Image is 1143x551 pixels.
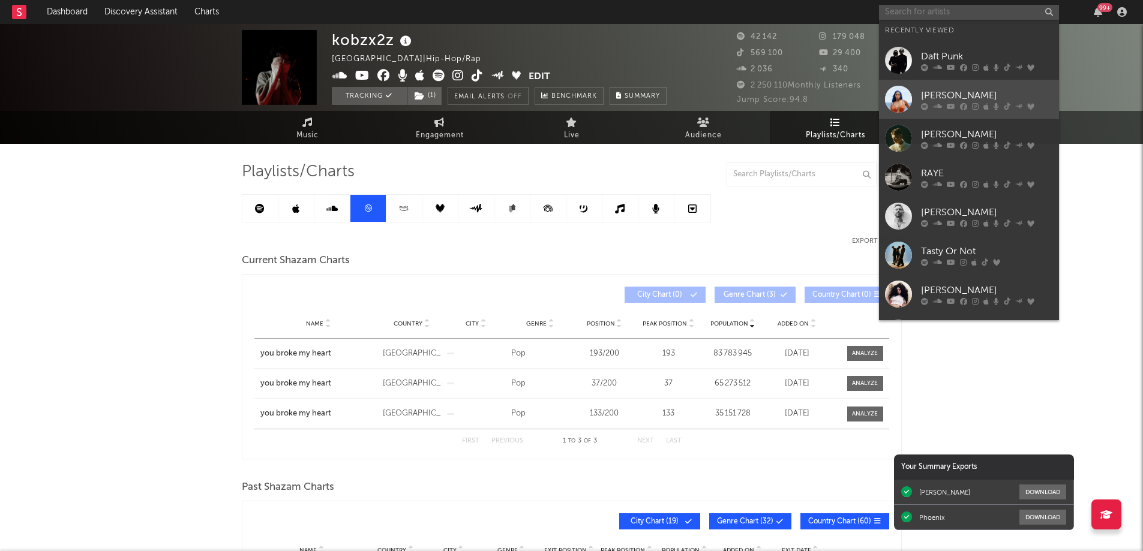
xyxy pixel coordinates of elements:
[407,87,442,105] span: ( 1 )
[885,23,1053,38] div: Recently Viewed
[529,70,550,85] button: Edit
[332,87,407,105] button: Tracking
[894,454,1074,480] div: Your Summary Exports
[805,287,889,303] button: Country Chart(0)
[768,348,826,360] div: [DATE]
[332,52,495,67] div: [GEOGRAPHIC_DATA] | Hip-Hop/Rap
[919,488,970,496] div: [PERSON_NAME]
[506,111,638,144] a: Live
[491,438,523,444] button: Previous
[568,438,575,444] span: to
[575,408,634,420] div: 133 / 200
[919,513,944,522] div: Phoenix
[332,30,415,50] div: kobzx2z
[242,480,334,495] span: Past Shazam Charts
[640,348,698,360] div: 193
[535,87,604,105] a: Benchmark
[526,320,547,327] span: Genre
[806,128,865,143] span: Playlists/Charts
[619,513,700,529] button: City Chart(19)
[242,111,374,144] a: Music
[296,128,319,143] span: Music
[709,513,791,529] button: Genre Chart(32)
[643,320,687,327] span: Peak Position
[242,254,350,268] span: Current Shazam Charts
[260,378,377,390] a: you broke my heart
[921,244,1053,258] div: Tasty Or Not
[260,348,377,360] a: you broke my heart
[921,205,1053,219] div: [PERSON_NAME]
[625,287,706,303] button: City Chart(0)
[770,111,902,144] a: Playlists/Charts
[852,237,902,245] button: Export CSV
[685,128,722,143] span: Audience
[812,291,871,299] span: Country Chart ( 0 )
[564,128,580,143] span: Live
[819,33,865,41] span: 179 048
[383,378,441,390] div: [GEOGRAPHIC_DATA]
[416,128,464,143] span: Engagement
[921,88,1053,103] div: [PERSON_NAME]
[704,408,762,420] div: 35 151 728
[768,408,826,420] div: [DATE]
[1019,484,1066,499] button: Download
[462,438,479,444] button: First
[306,320,323,327] span: Name
[1097,3,1112,12] div: 99 +
[704,378,762,390] div: 65 273 512
[727,162,877,186] input: Search Playlists/Charts
[547,434,613,448] div: 1 3 3
[737,49,783,57] span: 569 100
[879,275,1059,314] a: [PERSON_NAME]
[879,314,1059,353] a: [PERSON_NAME]
[610,87,667,105] button: Summary
[374,111,506,144] a: Engagement
[511,378,569,390] div: Pop
[551,89,597,104] span: Benchmark
[638,111,770,144] a: Audience
[637,438,654,444] button: Next
[715,287,796,303] button: Genre Chart(3)
[921,49,1053,64] div: Daft Punk
[737,65,773,73] span: 2 036
[640,378,698,390] div: 37
[819,65,848,73] span: 340
[407,87,442,105] button: (1)
[466,320,479,327] span: City
[879,80,1059,119] a: [PERSON_NAME]
[1094,7,1102,17] button: 99+
[879,197,1059,236] a: [PERSON_NAME]
[242,165,355,179] span: Playlists/Charts
[722,291,778,299] span: Genre Chart ( 3 )
[879,41,1059,80] a: Daft Punk
[383,408,441,420] div: [GEOGRAPHIC_DATA]
[879,5,1059,20] input: Search for artists
[704,348,762,360] div: 83 783 945
[768,378,826,390] div: [DATE]
[879,236,1059,275] a: Tasty Or Not
[808,518,871,525] span: Country Chart ( 60 )
[666,438,682,444] button: Last
[511,348,569,360] div: Pop
[710,320,748,327] span: Population
[879,119,1059,158] a: [PERSON_NAME]
[921,166,1053,180] div: RAYE
[717,518,773,525] span: Genre Chart ( 32 )
[632,291,688,299] span: City Chart ( 0 )
[587,320,615,327] span: Position
[508,94,522,100] em: Off
[394,320,422,327] span: Country
[778,320,809,327] span: Added On
[575,378,634,390] div: 37 / 200
[640,408,698,420] div: 133
[260,408,377,420] a: you broke my heart
[1019,510,1066,525] button: Download
[448,87,529,105] button: Email AlertsOff
[737,33,777,41] span: 42 142
[921,283,1053,297] div: [PERSON_NAME]
[584,438,591,444] span: of
[575,348,634,360] div: 193 / 200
